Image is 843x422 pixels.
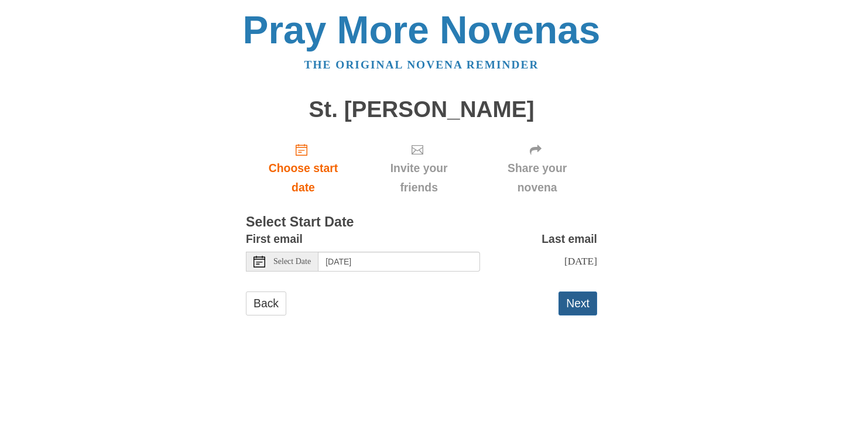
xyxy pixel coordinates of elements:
a: Pray More Novenas [243,8,601,52]
span: Share your novena [489,159,585,197]
label: Last email [542,229,597,249]
a: Back [246,291,286,315]
button: Next [558,291,597,315]
span: Invite your friends [372,159,465,197]
div: Click "Next" to confirm your start date first. [477,133,597,203]
a: The original novena reminder [304,59,539,71]
h3: Select Start Date [246,215,597,230]
div: Click "Next" to confirm your start date first. [361,133,477,203]
label: First email [246,229,303,249]
span: Choose start date [258,159,349,197]
span: [DATE] [564,255,597,267]
span: Select Date [273,258,311,266]
a: Choose start date [246,133,361,203]
h1: St. [PERSON_NAME] [246,97,597,122]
